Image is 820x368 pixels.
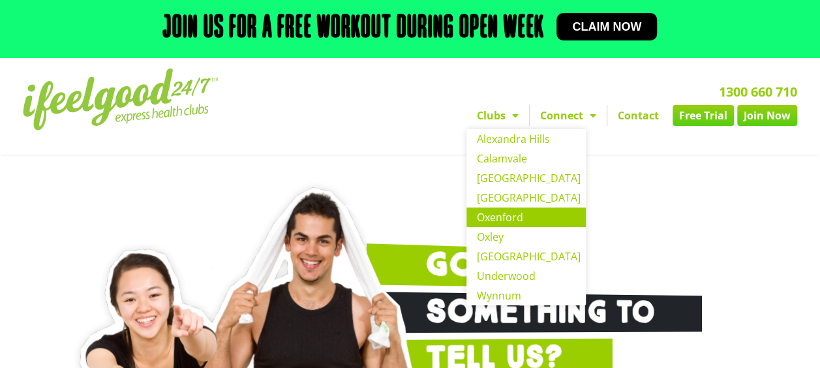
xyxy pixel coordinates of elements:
a: Claim now [556,13,657,40]
a: Connect [530,105,607,126]
a: [GEOGRAPHIC_DATA] [466,247,586,266]
a: [GEOGRAPHIC_DATA] [466,168,586,188]
a: Clubs [466,105,529,126]
a: Underwood [466,266,586,286]
a: Oxley [466,227,586,247]
a: Alexandra Hills [466,129,586,149]
a: Join Now [737,105,797,126]
a: Free Trial [673,105,734,126]
h2: Join us for a free workout during open week [162,13,543,44]
a: [GEOGRAPHIC_DATA] [466,188,586,207]
a: Calamvale [466,149,586,168]
span: Claim now [572,21,641,33]
a: Wynnum [466,286,586,305]
nav: Menu [298,105,797,126]
a: Contact [607,105,669,126]
a: 1300 660 710 [719,83,797,100]
a: Oxenford [466,207,586,227]
ul: Clubs [466,129,586,305]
